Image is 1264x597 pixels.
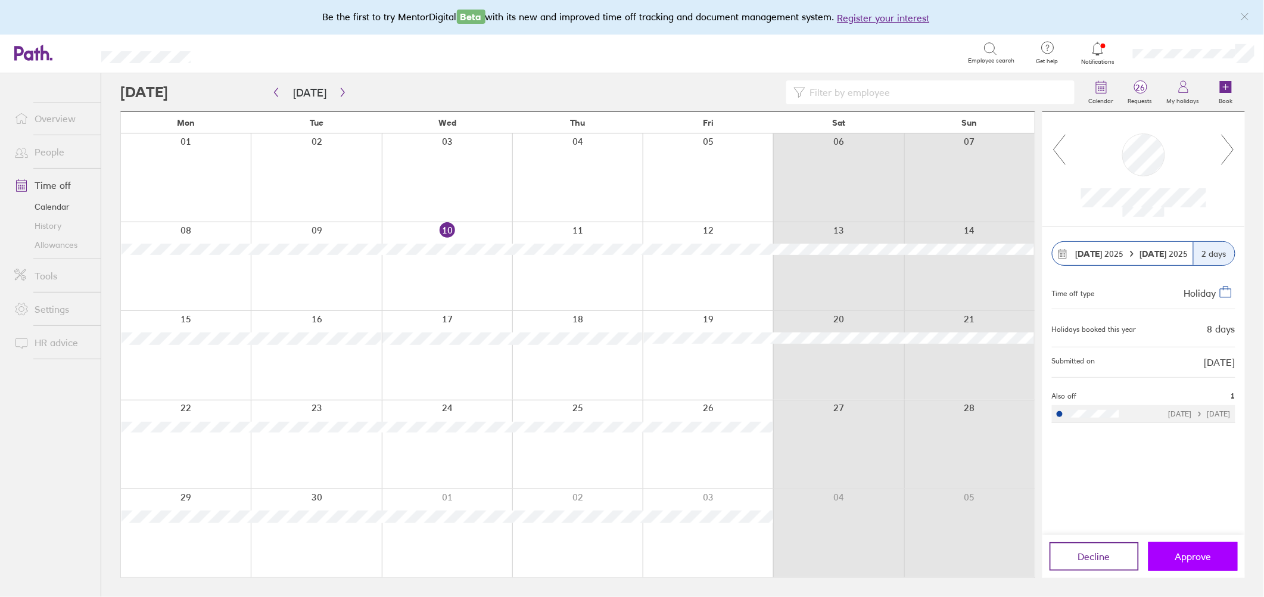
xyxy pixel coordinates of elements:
[703,118,714,128] span: Fri
[438,118,456,128] span: Wed
[838,11,930,25] button: Register your interest
[223,47,253,58] div: Search
[5,107,101,130] a: Overview
[1207,324,1235,334] div: 8 days
[1082,73,1121,111] a: Calendar
[961,118,977,128] span: Sun
[1160,73,1207,111] a: My holidays
[1078,551,1110,562] span: Decline
[5,140,101,164] a: People
[5,297,101,321] a: Settings
[457,10,485,24] span: Beta
[1193,242,1235,265] div: 2 days
[1052,392,1077,400] span: Also off
[5,264,101,288] a: Tools
[1121,83,1160,92] span: 26
[805,81,1067,104] input: Filter by employee
[323,10,942,25] div: Be the first to try MentorDigital with its new and improved time off tracking and document manage...
[1140,248,1169,259] strong: [DATE]
[1140,249,1188,259] span: 2025
[1082,94,1121,105] label: Calendar
[5,216,101,235] a: History
[1231,392,1235,400] span: 1
[832,118,845,128] span: Sat
[1076,249,1124,259] span: 2025
[1121,73,1160,111] a: 26Requests
[178,118,195,128] span: Mon
[1148,542,1238,571] button: Approve
[1121,94,1160,105] label: Requests
[1052,357,1095,368] span: Submitted on
[1052,285,1095,299] div: Time off type
[1079,58,1117,66] span: Notifications
[1204,357,1235,368] span: [DATE]
[1160,94,1207,105] label: My holidays
[570,118,585,128] span: Thu
[1028,58,1067,65] span: Get help
[1079,41,1117,66] a: Notifications
[969,57,1015,64] span: Employee search
[1076,248,1103,259] strong: [DATE]
[1169,410,1231,418] div: [DATE] [DATE]
[5,173,101,197] a: Time off
[1050,542,1139,571] button: Decline
[284,83,336,102] button: [DATE]
[5,235,101,254] a: Allowances
[1175,551,1212,562] span: Approve
[1207,73,1245,111] a: Book
[5,197,101,216] a: Calendar
[310,118,323,128] span: Tue
[1052,325,1137,334] div: Holidays booked this year
[5,331,101,355] a: HR advice
[1212,94,1240,105] label: Book
[1184,288,1216,300] span: Holiday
